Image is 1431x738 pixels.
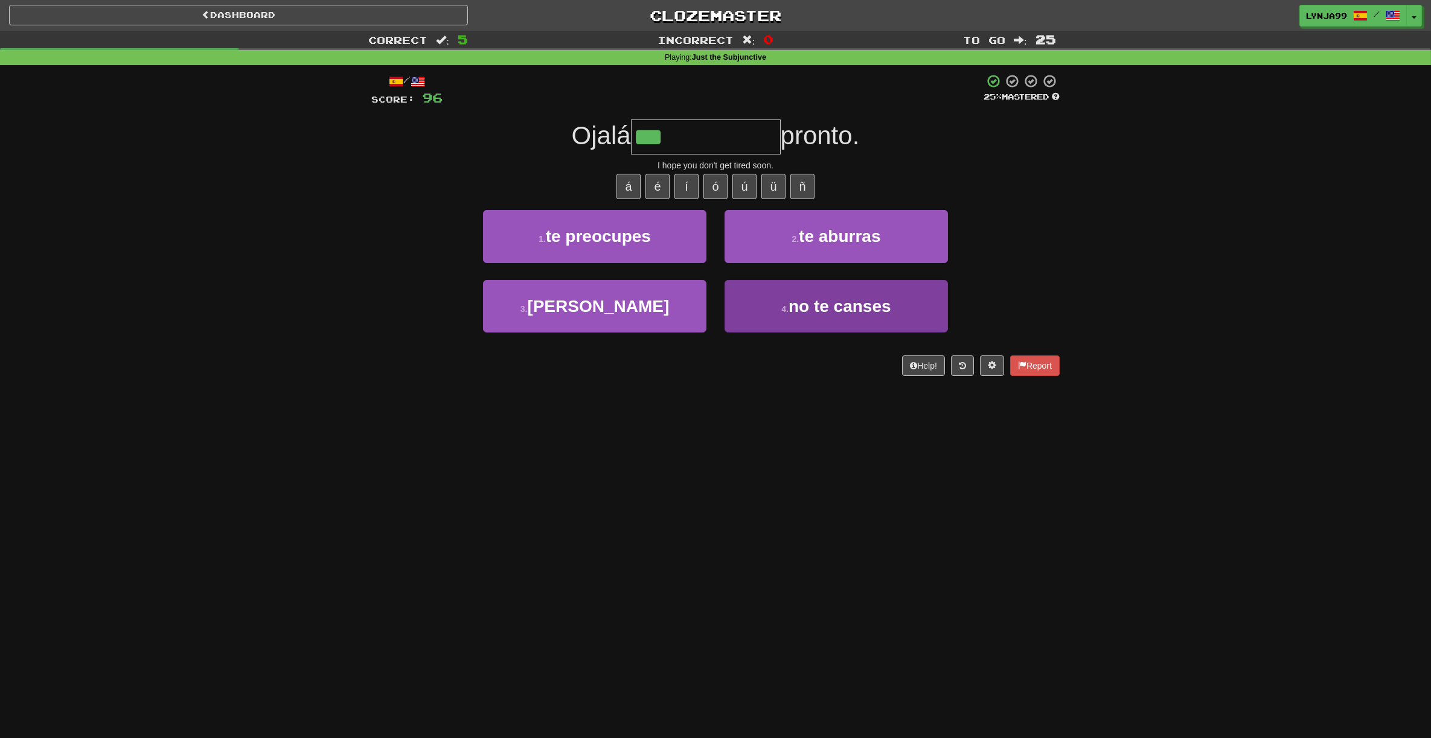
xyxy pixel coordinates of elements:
[1306,10,1347,21] span: Lynja99
[1374,10,1380,18] span: /
[572,121,631,150] span: Ojalá
[368,34,427,46] span: Correct
[674,174,699,199] button: í
[371,74,443,89] div: /
[951,355,974,376] button: Round history (alt+y)
[790,174,815,199] button: ñ
[725,210,948,262] button: 2.te aburras
[902,355,945,376] button: Help!
[1014,35,1027,45] span: :
[616,174,641,199] button: á
[792,234,799,244] small: 2 .
[1036,32,1056,46] span: 25
[781,304,789,314] small: 4 .
[645,174,670,199] button: é
[963,34,1005,46] span: To go
[692,53,766,62] strong: Just the Subjunctive
[546,227,651,246] span: te preocupes
[763,32,773,46] span: 0
[539,234,546,244] small: 1 .
[520,304,528,314] small: 3 .
[483,210,706,262] button: 1.te preocupes
[486,5,945,26] a: Clozemaster
[458,32,468,46] span: 5
[1010,355,1060,376] button: Report
[527,297,669,316] span: [PERSON_NAME]
[799,227,880,246] span: te aburras
[658,34,734,46] span: Incorrect
[732,174,757,199] button: ú
[422,90,443,105] span: 96
[371,94,415,104] span: Score:
[371,159,1060,171] div: I hope you don't get tired soon.
[1299,5,1407,27] a: Lynja99 /
[742,35,755,45] span: :
[483,280,706,332] button: 3.[PERSON_NAME]
[436,35,449,45] span: :
[9,5,468,25] a: Dashboard
[984,92,1060,103] div: Mastered
[725,280,948,332] button: 4.no te canses
[984,92,1002,101] span: 25 %
[761,174,786,199] button: ü
[781,121,860,150] span: pronto.
[789,297,891,316] span: no te canses
[703,174,728,199] button: ó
